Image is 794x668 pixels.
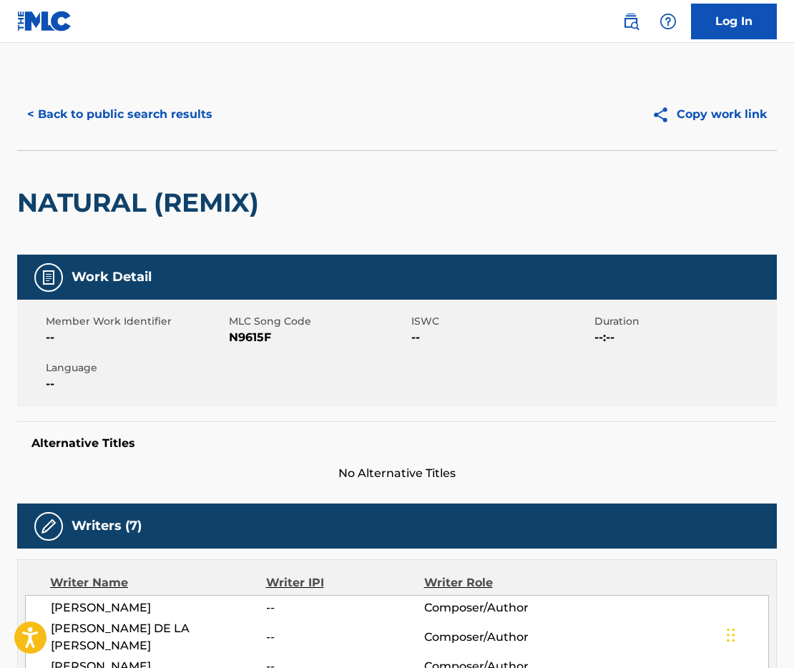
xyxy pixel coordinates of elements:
[617,7,645,36] a: Public Search
[72,518,142,534] h5: Writers (7)
[72,269,152,285] h5: Work Detail
[622,13,639,30] img: search
[266,599,424,617] span: --
[46,360,225,375] span: Language
[229,329,408,346] span: N9615F
[229,314,408,329] span: MLC Song Code
[424,629,568,646] span: Composer/Author
[51,620,266,654] span: [PERSON_NAME] DE LA [PERSON_NAME]
[50,574,266,591] div: Writer Name
[40,269,57,286] img: Work Detail
[642,97,777,132] button: Copy work link
[411,314,591,329] span: ISWC
[424,574,568,591] div: Writer Role
[17,11,72,31] img: MLC Logo
[727,614,735,657] div: Drag
[17,97,222,132] button: < Back to public search results
[594,314,774,329] span: Duration
[594,329,774,346] span: --:--
[51,599,266,617] span: [PERSON_NAME]
[266,574,424,591] div: Writer IPI
[40,518,57,535] img: Writers
[17,465,777,482] span: No Alternative Titles
[46,375,225,393] span: --
[31,436,763,451] h5: Alternative Titles
[266,629,424,646] span: --
[46,329,225,346] span: --
[652,106,677,124] img: Copy work link
[654,7,682,36] div: Help
[722,599,794,668] iframe: Chat Widget
[691,4,777,39] a: Log In
[17,187,266,219] h2: NATURAL (REMIX)
[424,599,568,617] span: Composer/Author
[46,314,225,329] span: Member Work Identifier
[411,329,591,346] span: --
[660,13,677,30] img: help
